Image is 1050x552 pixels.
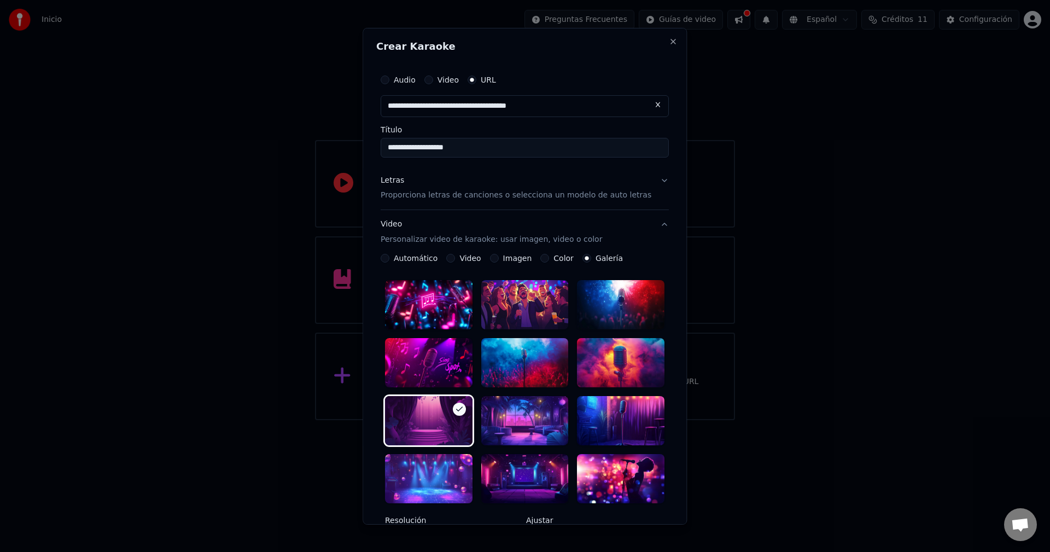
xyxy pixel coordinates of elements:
p: Proporciona letras de canciones o selecciona un modelo de auto letras [381,190,651,201]
label: Video [437,75,459,83]
div: Video [381,219,602,245]
label: Video [460,254,481,262]
label: Audio [394,75,416,83]
h2: Crear Karaoke [376,41,673,51]
button: LetrasProporciona letras de canciones o selecciona un modelo de auto letras [381,166,669,210]
label: URL [481,75,496,83]
label: Automático [394,254,437,262]
label: Imagen [503,254,532,262]
label: Resolución [385,516,522,524]
label: Color [554,254,574,262]
label: Galería [596,254,623,262]
label: Título [381,125,669,133]
button: VideoPersonalizar video de karaoke: usar imagen, video o color [381,210,669,254]
p: Personalizar video de karaoke: usar imagen, video o color [381,234,602,245]
label: Ajustar [526,516,635,524]
div: Letras [381,175,404,185]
